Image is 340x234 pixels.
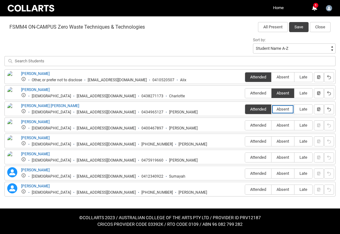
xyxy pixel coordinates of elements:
[326,5,332,11] img: Faculty.mparry
[324,136,334,146] button: Reset
[141,110,163,115] div: 0434965127
[21,152,50,156] a: [PERSON_NAME]
[7,71,17,85] img: Alixander Koree
[77,158,136,163] div: [EMAIL_ADDRESS][DOMAIN_NAME]
[314,72,324,82] button: Notes
[77,110,136,115] div: [EMAIL_ADDRESS][DOMAIN_NAME]
[141,174,163,179] div: 0412340922
[294,91,312,95] span: Late
[32,78,82,83] div: Other, or prefer not to disclose
[310,22,331,32] button: Close
[32,94,71,99] div: [DEMOGRAPHIC_DATA]
[77,94,136,99] div: [EMAIL_ADDRESS][DOMAIN_NAME]
[294,155,312,160] span: Late
[258,22,288,32] button: All Present
[294,75,312,79] span: Late
[294,123,312,128] span: Late
[32,126,71,131] div: [DEMOGRAPHIC_DATA]
[21,104,79,108] a: [PERSON_NAME] [PERSON_NAME]
[271,155,294,160] span: Absent
[294,171,312,176] span: Late
[21,184,50,188] a: [PERSON_NAME]
[7,119,17,133] img: Elizabeth Calvert
[32,110,71,115] div: [DEMOGRAPHIC_DATA]
[178,142,207,147] div: [PERSON_NAME]
[245,155,271,160] span: Attended
[7,103,17,121] img: Edelyne Clarissa Wen
[271,139,294,144] span: Absent
[21,71,50,76] a: [PERSON_NAME]
[271,91,294,95] span: Absent
[245,187,271,192] span: Attended
[271,171,294,176] span: Absent
[314,88,324,98] button: Notes
[7,151,17,165] img: Kelsey Fraser
[21,88,50,92] a: [PERSON_NAME]
[141,158,163,163] div: 0475919660
[7,135,17,149] img: Jill Weber
[271,187,294,192] span: Absent
[245,91,271,95] span: Attended
[324,152,334,163] button: Reset
[294,187,312,192] span: Late
[271,107,294,111] span: Absent
[77,142,136,147] div: [EMAIL_ADDRESS][DOMAIN_NAME]
[324,72,334,82] button: Reset
[169,94,185,99] div: Charlotte
[324,168,334,179] button: Reset
[271,123,294,128] span: Absent
[271,75,294,79] span: Absent
[169,158,198,163] div: [PERSON_NAME]
[245,75,271,79] span: Attended
[32,142,71,147] div: [DEMOGRAPHIC_DATA]
[169,174,185,179] div: Sumayah
[7,87,17,101] img: Charlotte Thompson
[169,126,198,131] div: [PERSON_NAME]
[180,78,186,83] div: Alix
[32,190,71,195] div: [DEMOGRAPHIC_DATA]
[314,104,324,114] button: Notes
[294,139,312,144] span: Late
[253,38,266,42] span: Sort by:
[77,174,136,179] div: [EMAIL_ADDRESS][DOMAIN_NAME]
[32,158,71,163] div: [DEMOGRAPHIC_DATA]
[7,167,17,177] lightning-icon: Sumayah Kampe
[141,190,173,195] div: [PHONE_NUMBER]
[245,171,271,176] span: Attended
[324,104,334,114] button: Reset
[313,3,318,8] span: 1
[77,190,136,195] div: [EMAIL_ADDRESS][DOMAIN_NAME]
[7,183,17,193] lightning-icon: Trista Eunson
[88,78,147,83] div: [EMAIL_ADDRESS][DOMAIN_NAME]
[169,110,198,115] div: [PERSON_NAME]
[141,126,163,131] div: 0400467897
[141,142,173,147] div: [PHONE_NUMBER]
[4,56,336,66] input: Search Students
[21,136,50,140] a: [PERSON_NAME]
[152,78,174,83] div: 0410520507
[32,174,71,179] div: [DEMOGRAPHIC_DATA]
[324,120,334,130] button: Reset
[9,24,145,30] span: FSMM4 ON-CAMPUS Zero Waste Techniques & Technologies
[178,190,207,195] div: [PERSON_NAME]
[21,168,50,172] a: [PERSON_NAME]
[271,3,285,13] a: Home
[294,107,312,111] span: Late
[141,94,163,99] div: 0438271173
[77,126,136,131] div: [EMAIL_ADDRESS][DOMAIN_NAME]
[324,3,334,13] button: User Profile Faculty.mparry
[289,22,309,32] button: Save
[21,120,50,124] a: [PERSON_NAME]
[324,185,334,195] button: Reset
[324,88,334,98] button: Reset
[245,139,271,144] span: Attended
[245,107,271,111] span: Attended
[245,123,271,128] span: Attended
[310,4,318,12] button: 1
